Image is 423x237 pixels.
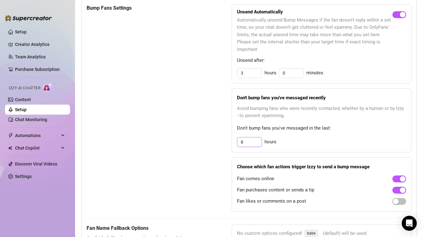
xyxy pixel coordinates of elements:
a: Setup [15,29,27,34]
div: Open Intercom Messenger [402,216,417,231]
a: Settings [15,174,32,179]
h5: Bump Fans Settings [87,4,200,12]
span: minutes [306,69,323,77]
span: Fan purchases content or sends a tip [237,186,314,194]
span: babe [305,230,318,237]
span: Automatically unsend Bump Messages if the fan doesn't reply within a set time, so your chat doesn... [237,17,392,53]
strong: Choose which fan actions trigger Izzy to send a bump message [237,164,370,170]
a: Team Analytics [15,54,46,59]
a: Chat Monitoring [15,117,47,122]
span: Automations [15,131,59,141]
a: Setup [15,107,27,112]
span: Chat Copilot [15,143,59,153]
span: Fan likes or comments on a post [237,198,306,205]
a: Creator Analytics [15,39,65,49]
strong: Unsend Automatically [237,9,283,15]
img: AI Chatter [43,83,53,92]
span: Izzy AI Chatter [9,85,40,91]
span: hours [264,69,276,77]
span: Avoid bumping fans who were recently contacted, whether by a human or by Izzy - to prevent spamming. [237,105,406,120]
img: Chat Copilot [8,146,12,150]
a: Content [15,97,31,102]
a: Discover Viral Videos [15,161,57,166]
span: Unsend after: [237,57,406,64]
span: Fan comes online [237,175,274,183]
span: thunderbolt [8,133,13,138]
a: Purchase Subscription [15,64,65,74]
h5: Fan Name Fallback Options [87,225,200,232]
img: logo-BBDzfeDw.svg [5,15,52,21]
span: hours [264,138,276,146]
span: Don't bump fans you've messaged in the last: [237,125,406,132]
strong: Don't bump fans you've messaged recently [237,95,326,101]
